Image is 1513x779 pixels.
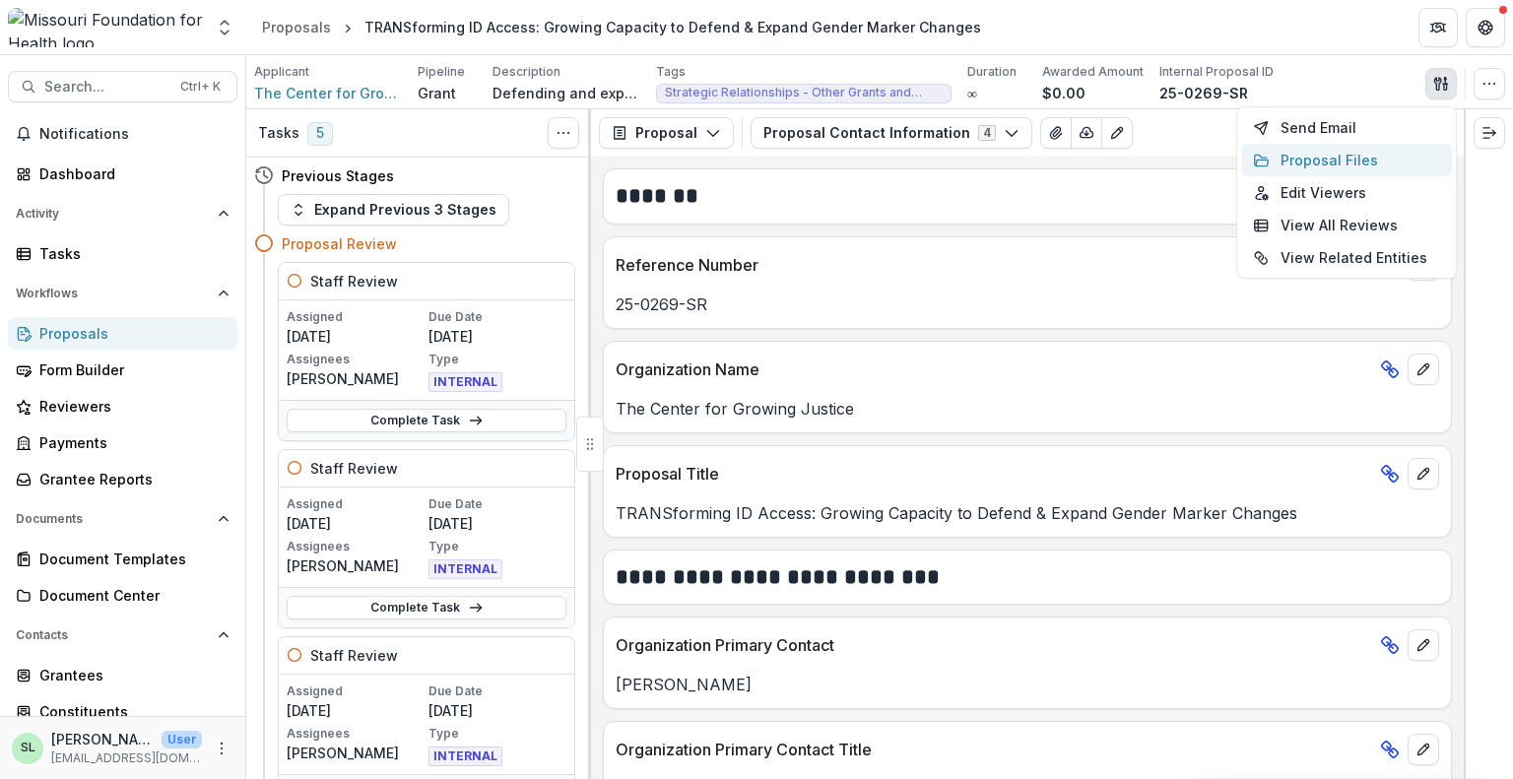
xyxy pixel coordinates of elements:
[8,8,203,47] img: Missouri Foundation for Health logo
[8,237,237,270] a: Tasks
[287,409,566,432] a: Complete Task
[8,354,237,386] a: Form Builder
[262,17,331,37] div: Proposals
[282,233,397,254] h4: Proposal Review
[428,326,566,347] p: [DATE]
[287,538,425,555] p: Assignees
[8,503,237,535] button: Open Documents
[287,682,425,700] p: Assigned
[254,83,402,103] a: The Center for Growing Justice
[39,126,230,143] span: Notifications
[1042,63,1144,81] p: Awarded Amount
[8,317,237,350] a: Proposals
[39,585,222,606] div: Document Center
[1408,734,1439,765] button: edit
[428,538,566,555] p: Type
[616,357,1372,381] p: Organization Name
[8,118,237,150] button: Notifications
[428,351,566,368] p: Type
[8,543,237,575] a: Document Templates
[428,308,566,326] p: Due Date
[616,633,1372,657] p: Organization Primary Contact
[287,495,425,513] p: Assigned
[364,17,981,37] div: TRANSforming ID Access: Growing Capacity to Defend & Expand Gender Marker Changes
[176,76,225,97] div: Ctrl + K
[428,513,566,534] p: [DATE]
[16,512,210,526] span: Documents
[8,198,237,229] button: Open Activity
[307,122,333,146] span: 5
[428,559,502,579] span: INTERNAL
[39,549,222,569] div: Document Templates
[8,278,237,309] button: Open Workflows
[39,359,222,380] div: Form Builder
[428,747,502,766] span: INTERNAL
[8,463,237,495] a: Grantee Reports
[548,117,579,149] button: Toggle View Cancelled Tasks
[210,737,233,760] button: More
[278,194,509,226] button: Expand Previous 3 Stages
[16,287,210,300] span: Workflows
[418,63,465,81] p: Pipeline
[44,79,168,96] span: Search...
[428,495,566,513] p: Due Date
[162,731,202,748] p: User
[287,743,425,763] p: [PERSON_NAME]
[616,673,1439,696] p: [PERSON_NAME]
[287,368,425,389] p: [PERSON_NAME]
[21,742,35,754] div: Sada Lindsey
[39,432,222,453] div: Payments
[8,659,237,691] a: Grantees
[1466,8,1505,47] button: Get Help
[428,700,566,721] p: [DATE]
[39,323,222,344] div: Proposals
[1418,8,1458,47] button: Partners
[616,738,1372,761] p: Organization Primary Contact Title
[254,13,989,41] nav: breadcrumb
[428,725,566,743] p: Type
[8,71,237,102] button: Search...
[751,117,1032,149] button: Proposal Contact Information4
[287,555,425,576] p: [PERSON_NAME]
[428,372,502,392] span: INTERNAL
[599,117,734,149] button: Proposal
[211,8,238,47] button: Open entity switcher
[287,308,425,326] p: Assigned
[8,158,237,190] a: Dashboard
[39,396,222,417] div: Reviewers
[616,292,1439,316] p: 25-0269-SR
[287,513,425,534] p: [DATE]
[1474,117,1505,149] button: Expand right
[493,63,560,81] p: Description
[8,579,237,612] a: Document Center
[1408,458,1439,489] button: edit
[310,458,398,479] h5: Staff Review
[310,271,398,292] h5: Staff Review
[656,63,686,81] p: Tags
[287,351,425,368] p: Assignees
[39,701,222,722] div: Constituents
[287,725,425,743] p: Assignees
[282,165,394,186] h4: Previous Stages
[39,243,222,264] div: Tasks
[967,83,977,103] p: ∞
[493,83,640,103] p: Defending and expanding access to gender marker changes in [US_STATE] requires a concerted statew...
[665,86,943,99] span: Strategic Relationships - Other Grants and Contracts
[8,426,237,459] a: Payments
[1408,354,1439,385] button: edit
[287,596,566,619] a: Complete Task
[1408,629,1439,661] button: edit
[39,163,222,184] div: Dashboard
[1101,117,1133,149] button: Edit as form
[16,207,210,221] span: Activity
[254,13,339,41] a: Proposals
[39,665,222,685] div: Grantees
[39,469,222,489] div: Grantee Reports
[258,125,299,142] h3: Tasks
[8,695,237,728] a: Constituents
[254,63,309,81] p: Applicant
[616,253,1372,277] p: Reference Number
[310,645,398,666] h5: Staff Review
[51,729,154,749] p: [PERSON_NAME]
